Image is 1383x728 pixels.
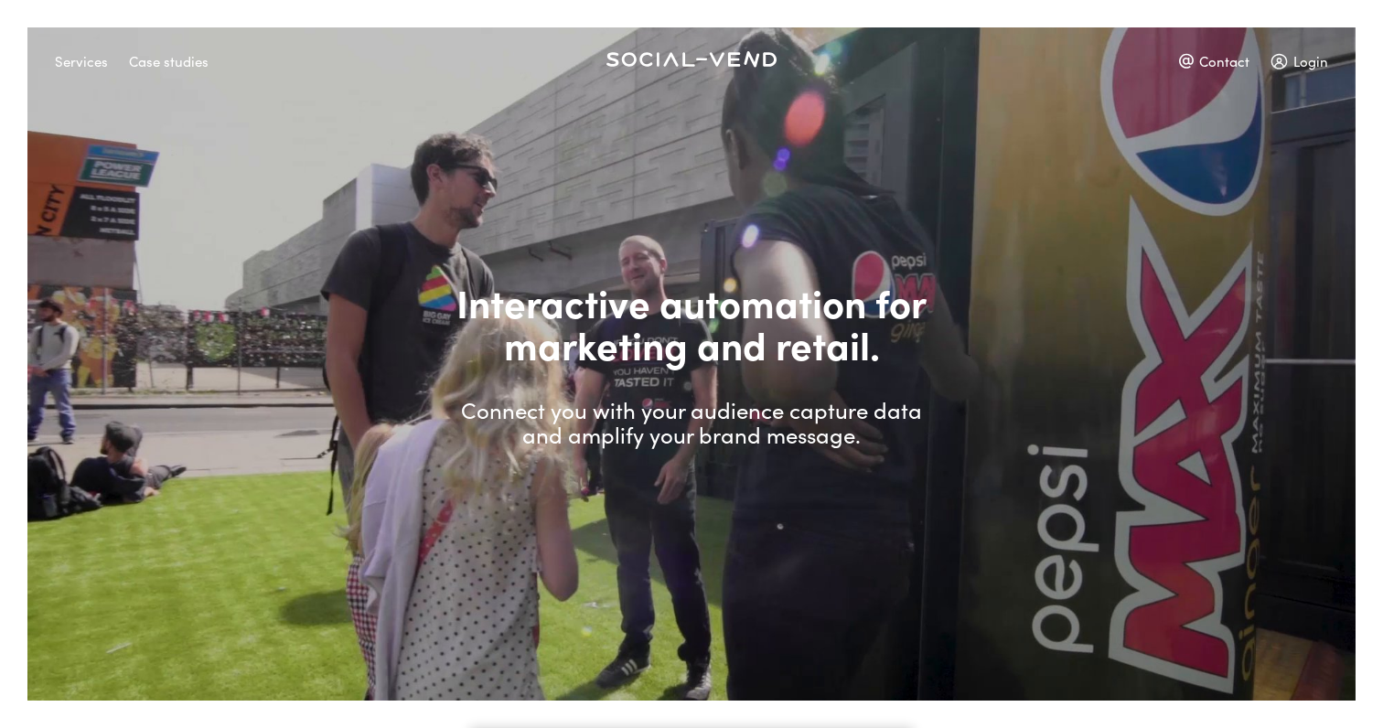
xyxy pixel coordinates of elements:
p: Connect you with your audience capture data and amplify your brand message. [454,399,929,447]
a: Case studies [129,45,230,64]
div: Services [55,45,108,77]
div: Login [1270,45,1328,77]
div: Case studies [129,45,209,77]
div: Contact [1179,45,1249,77]
h1: Interactive automation for marketing and retail. [454,281,929,365]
